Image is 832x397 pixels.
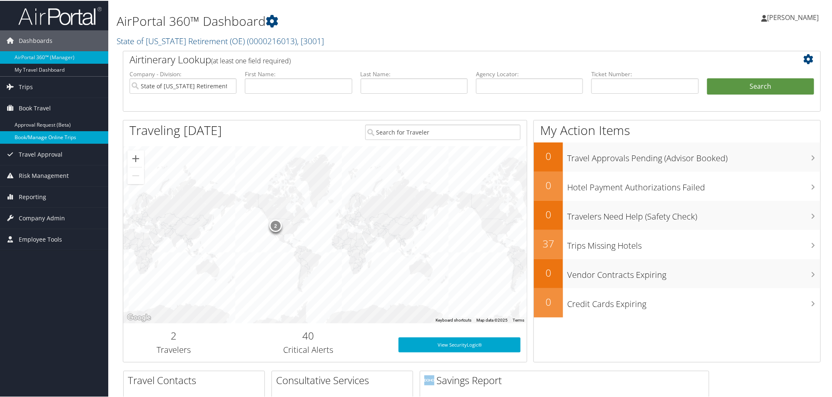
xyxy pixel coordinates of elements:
a: 0Credit Cards Expiring [534,287,820,317]
span: Reporting [19,186,46,207]
h2: 0 [534,177,563,192]
a: View SecurityLogic® [399,337,521,352]
h1: My Action Items [534,121,820,138]
h3: Critical Alerts [230,343,386,355]
h2: 0 [534,148,563,162]
span: Dashboards [19,30,52,50]
h2: 2 [130,328,218,342]
h3: Travelers Need Help (Safety Check) [567,206,820,222]
a: 0Travelers Need Help (Safety Check) [534,200,820,229]
button: Search [707,77,814,94]
h1: Traveling [DATE] [130,121,222,138]
h3: Credit Cards Expiring [567,293,820,309]
span: Trips [19,76,33,97]
span: [PERSON_NAME] [767,12,819,21]
h3: Travel Approvals Pending (Advisor Booked) [567,147,820,163]
a: State of [US_STATE] Retirement (OE) [117,35,324,46]
span: ( 0000216013 ) [247,35,297,46]
a: 0Travel Approvals Pending (Advisor Booked) [534,142,820,171]
span: Risk Management [19,165,69,185]
a: 0Hotel Payment Authorizations Failed [534,171,820,200]
label: Ticket Number: [591,69,698,77]
h2: Savings Report [424,372,709,387]
a: 0Vendor Contracts Expiring [534,258,820,287]
h1: AirPortal 360™ Dashboard [117,12,590,29]
span: (at least one field required) [211,55,291,65]
button: Keyboard shortcuts [436,317,471,322]
span: Company Admin [19,207,65,228]
h3: Hotel Payment Authorizations Failed [567,177,820,192]
label: First Name: [245,69,352,77]
h2: Consultative Services [276,372,413,387]
img: airportal-logo.png [18,5,102,25]
h3: Travelers [130,343,218,355]
a: 37Trips Missing Hotels [534,229,820,258]
input: Search for Traveler [365,124,521,139]
span: Employee Tools [19,228,62,249]
h2: 40 [230,328,386,342]
h2: 0 [534,207,563,221]
div: 2 [269,219,281,231]
button: Zoom in [127,150,144,166]
a: Open this area in Google Maps (opens a new window) [125,312,153,322]
a: Terms (opens in new tab) [513,317,524,322]
label: Company - Division: [130,69,237,77]
h3: Vendor Contracts Expiring [567,264,820,280]
span: Book Travel [19,97,51,118]
button: Zoom out [127,167,144,183]
label: Agency Locator: [476,69,583,77]
label: Last Name: [361,69,468,77]
h3: Trips Missing Hotels [567,235,820,251]
span: Map data ©2025 [476,317,508,322]
h2: Travel Contacts [128,372,264,387]
img: domo-logo.png [424,375,434,385]
h2: Airtinerary Lookup [130,52,756,66]
span: Travel Approval [19,143,62,164]
a: [PERSON_NAME] [761,4,827,29]
img: Google [125,312,153,322]
h2: 0 [534,265,563,279]
h2: 37 [534,236,563,250]
span: , [ 3001 ] [297,35,324,46]
h2: 0 [534,294,563,308]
